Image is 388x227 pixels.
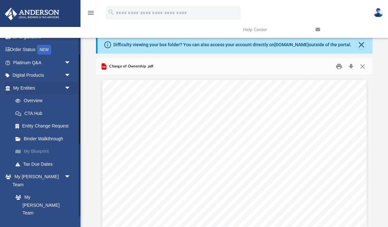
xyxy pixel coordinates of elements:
a: [DOMAIN_NAME] [274,42,309,47]
div: NEW [37,45,51,55]
span: arrow_drop_down [64,170,77,184]
a: Entity Change Request [9,120,80,133]
a: My Blueprint [9,145,80,158]
a: Order StatusNEW [5,43,80,57]
a: My Entitiesarrow_drop_down [5,82,80,94]
img: Anderson Advisors Platinum Portal [3,8,61,20]
button: Print [333,62,345,72]
div: Difficulty viewing your box folder? You can also access your account directly on outside of the p... [113,41,352,48]
span: arrow_drop_down [64,56,77,69]
button: Download [345,62,357,72]
i: search [108,9,115,16]
a: Platinum Q&Aarrow_drop_down [5,56,80,69]
a: My [PERSON_NAME] Team [9,191,74,220]
a: Tax Due Dates [9,158,80,170]
span: arrow_drop_down [64,82,77,95]
span: arrow_drop_down [64,69,77,82]
img: User Pic [374,8,383,17]
i: menu [87,9,95,17]
a: Binder Walkthrough [9,132,80,145]
a: menu [87,12,95,17]
a: My [PERSON_NAME] Teamarrow_drop_down [5,170,77,191]
a: Help Center [238,17,311,42]
a: CTA Hub [9,107,80,120]
button: Close [357,40,366,49]
button: Close [357,62,368,72]
a: Digital Productsarrow_drop_down [5,69,80,82]
span: Change of Ownership .pdf [108,64,154,69]
a: Overview [9,94,80,107]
